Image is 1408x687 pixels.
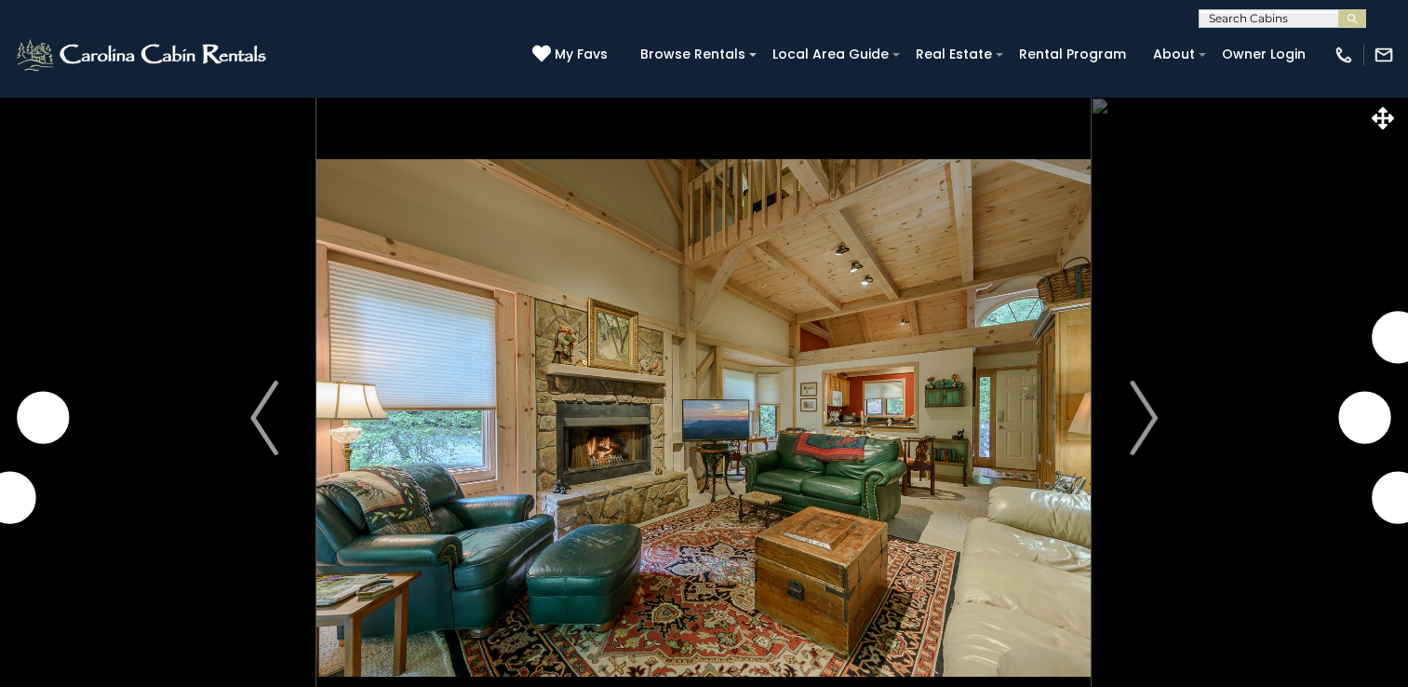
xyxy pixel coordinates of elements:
[1334,45,1354,65] img: phone-regular-white.png
[1213,40,1315,69] a: Owner Login
[763,40,898,69] a: Local Area Guide
[14,36,272,74] img: White-1-2.png
[1130,381,1158,455] img: arrow
[1144,40,1204,69] a: About
[631,40,755,69] a: Browse Rentals
[250,381,278,455] img: arrow
[1010,40,1135,69] a: Rental Program
[555,45,608,64] span: My Favs
[532,45,612,65] a: My Favs
[906,40,1001,69] a: Real Estate
[1374,45,1394,65] img: mail-regular-white.png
